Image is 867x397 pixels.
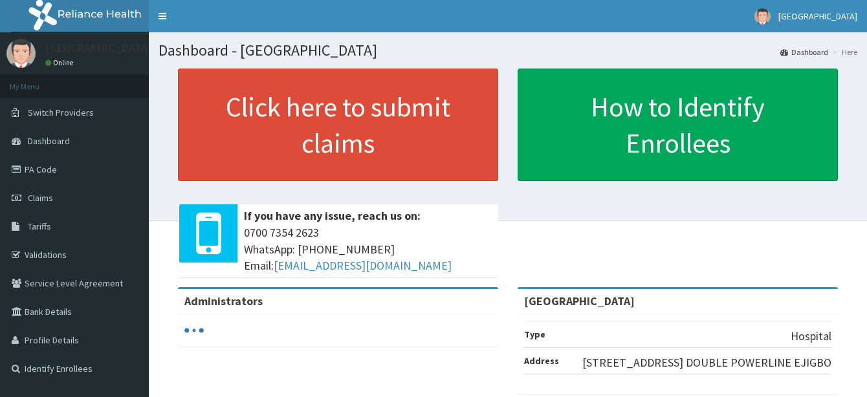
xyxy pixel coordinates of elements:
[524,355,559,367] b: Address
[829,47,857,58] li: Here
[184,321,204,340] svg: audio-loading
[45,42,152,54] p: [GEOGRAPHIC_DATA]
[754,8,771,25] img: User Image
[28,220,51,232] span: Tariffs
[244,208,421,223] b: If you have any issue, reach us on:
[28,192,53,204] span: Claims
[582,354,831,371] p: [STREET_ADDRESS] DOUBLE POWERLINE EJIGBO
[791,328,831,345] p: Hospital
[45,58,76,67] a: Online
[28,135,70,147] span: Dashboard
[524,294,635,308] strong: [GEOGRAPHIC_DATA]
[274,258,452,273] a: [EMAIL_ADDRESS][DOMAIN_NAME]
[518,69,838,181] a: How to Identify Enrollees
[780,47,828,58] a: Dashboard
[184,294,263,308] b: Administrators
[159,42,857,59] h1: Dashboard - [GEOGRAPHIC_DATA]
[6,39,36,68] img: User Image
[244,224,492,274] span: 0700 7354 2623 WhatsApp: [PHONE_NUMBER] Email:
[28,107,94,118] span: Switch Providers
[178,69,498,181] a: Click here to submit claims
[524,328,545,340] b: Type
[778,10,857,22] span: [GEOGRAPHIC_DATA]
